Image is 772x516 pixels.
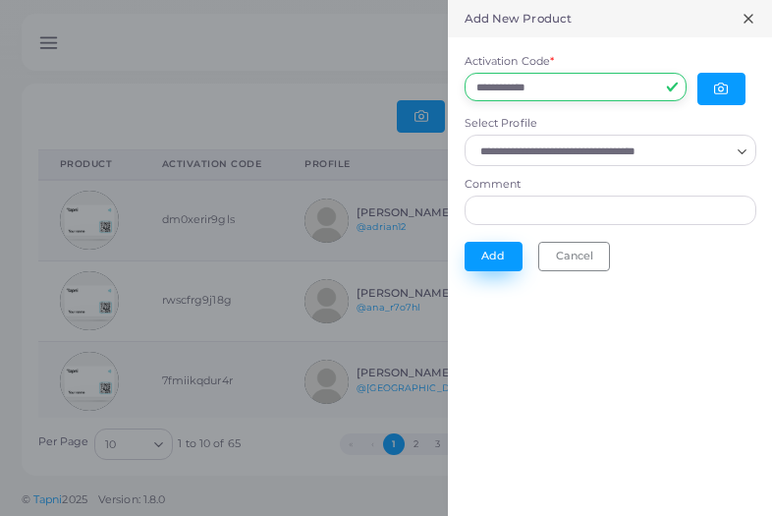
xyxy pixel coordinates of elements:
label: Comment [465,177,522,193]
label: Activation Code [465,54,555,70]
h5: Add New Product [465,12,573,26]
button: Add [465,242,523,271]
input: Search for option [473,141,730,162]
label: Select Profile [465,116,756,132]
div: Search for option [465,135,756,166]
button: Cancel [538,242,610,271]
